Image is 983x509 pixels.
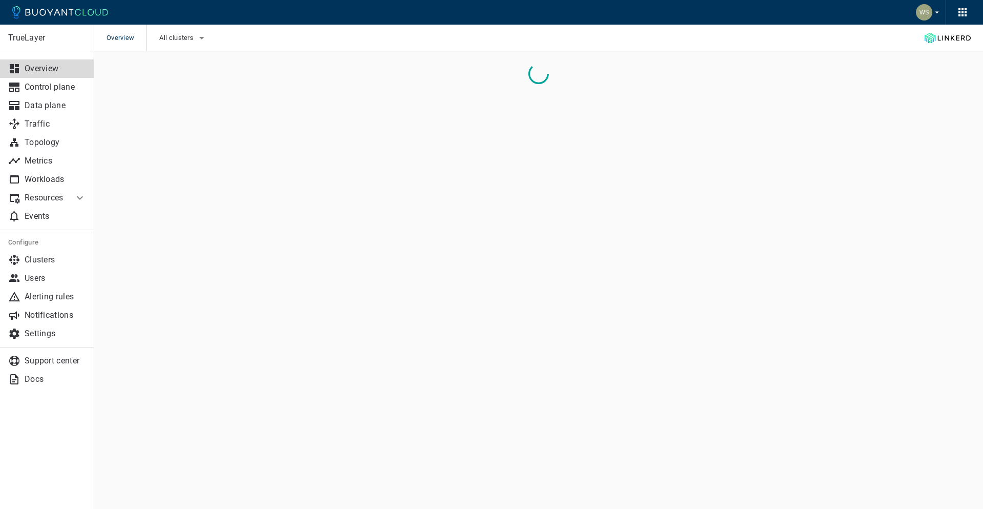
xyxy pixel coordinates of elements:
p: Data plane [25,100,86,111]
span: All clusters [159,34,196,42]
span: Overview [106,25,146,51]
p: Users [25,273,86,283]
img: Weichung Shaw [916,4,932,21]
p: Docs [25,374,86,384]
p: TrueLayer [8,33,86,43]
p: Events [25,211,86,221]
p: Topology [25,137,86,148]
p: Settings [25,329,86,339]
p: Control plane [25,82,86,92]
p: Notifications [25,310,86,320]
p: Resources [25,193,66,203]
p: Metrics [25,156,86,166]
p: Overview [25,64,86,74]
h5: Configure [8,238,86,247]
p: Support center [25,356,86,366]
button: All clusters [159,30,208,46]
p: Clusters [25,255,86,265]
p: Traffic [25,119,86,129]
p: Alerting rules [25,292,86,302]
p: Workloads [25,174,86,185]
